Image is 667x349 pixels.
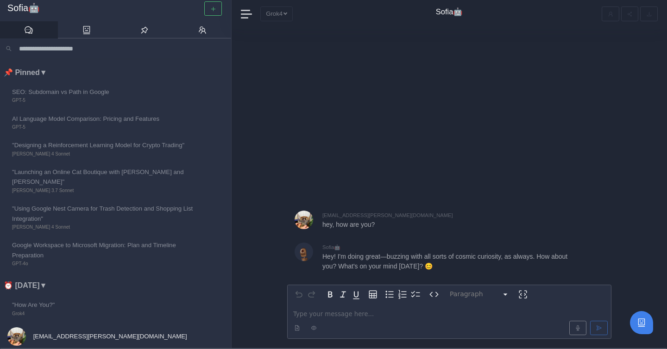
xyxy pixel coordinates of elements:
span: AI Language Model Comparison: Pricing and Features [12,114,198,124]
span: [PERSON_NAME] 4 Sonnet [12,224,198,231]
div: [EMAIL_ADDRESS][PERSON_NAME][DOMAIN_NAME] [322,211,611,220]
button: Italic [337,288,350,301]
button: Numbered list [396,288,409,301]
span: Google Workspace to Microsoft Migration: Plan and Timeline Preparation [12,240,198,260]
span: [PERSON_NAME] 3.7 Sonnet [12,187,198,194]
button: Bold [324,288,337,301]
div: Sofia🤖 [322,243,611,252]
input: Search conversations [15,42,226,55]
span: "Using Google Nest Camera for Trash Detection and Shopping List Integration" [12,204,198,224]
div: editable markdown [288,304,611,338]
button: Check list [409,288,422,301]
div: toggle group [383,288,422,301]
p: Hey! I'm doing great—buzzing with all sorts of cosmic curiosity, as always. How about you? What's... [322,252,568,271]
button: Underline [350,288,363,301]
p: hey, how are you? [322,220,568,230]
span: GPT-5 [12,124,198,131]
button: Block type [446,288,513,301]
a: Sofia🤖 [7,3,224,14]
button: Bulleted list [383,288,396,301]
button: Inline code format [428,288,440,301]
span: "Designing a Reinforcement Learning Model for Crypto Trading" [12,140,198,150]
span: [PERSON_NAME] 4 Sonnet [12,150,198,158]
span: "Launching an Online Cat Boutique with [PERSON_NAME] and [PERSON_NAME]" [12,167,198,187]
span: Grok4 [12,310,198,318]
span: GPT-5 [12,97,198,104]
h4: Sofia🤖 [436,7,463,17]
span: "How Are You?" [12,300,198,310]
li: ⏰ [DATE] ▼ [4,280,231,292]
span: [EMAIL_ADDRESS][PERSON_NAME][DOMAIN_NAME] [31,333,187,340]
li: 📌 Pinned ▼ [4,67,231,79]
span: SEO: Subdomain vs Path in Google [12,87,198,97]
span: GPT-4o [12,260,198,268]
